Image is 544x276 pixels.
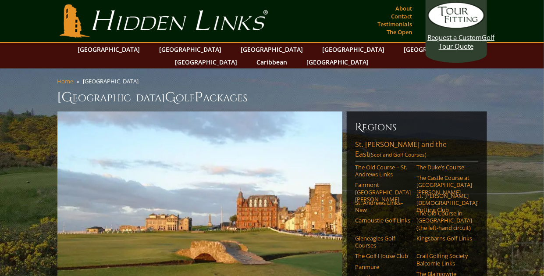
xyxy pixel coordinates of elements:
a: [GEOGRAPHIC_DATA] [318,43,389,56]
a: About [394,2,415,14]
a: Testimonials [376,18,415,30]
a: Contact [389,10,415,22]
a: [GEOGRAPHIC_DATA] [400,43,471,56]
a: St. [PERSON_NAME] and the East(Scotland Golf Courses) [356,140,478,161]
a: The Old Course – St. Andrews Links [356,164,411,178]
a: Panmure [356,263,411,270]
span: G [165,89,176,106]
a: The Castle Course at [GEOGRAPHIC_DATA][PERSON_NAME] [416,174,472,196]
a: Gleneagles Golf Courses [356,235,411,249]
a: Caribbean [252,56,292,68]
a: St. Andrews Links–New [356,199,411,214]
a: Request a CustomGolf Tour Quote [428,2,485,50]
a: Crail Golfing Society Balcomie Links [416,252,472,267]
a: Home [57,77,74,85]
a: [GEOGRAPHIC_DATA] [74,43,145,56]
a: [GEOGRAPHIC_DATA] [302,56,373,68]
a: St. [PERSON_NAME] [DEMOGRAPHIC_DATA]’ Putting Club [416,192,472,214]
h1: [GEOGRAPHIC_DATA] olf ackages [57,89,487,106]
a: The Open [385,26,415,38]
a: Carnoustie Golf Links [356,217,411,224]
a: The Golf House Club [356,252,411,259]
a: Kingsbarns Golf Links [416,235,472,242]
a: The Old Course in [GEOGRAPHIC_DATA] (the left-hand circuit) [416,210,472,231]
a: [GEOGRAPHIC_DATA] [155,43,226,56]
h6: Regions [356,120,478,134]
a: Fairmont [GEOGRAPHIC_DATA][PERSON_NAME] [356,181,411,203]
a: The Duke’s Course [416,164,472,171]
span: (Scotland Golf Courses) [370,151,427,158]
li: [GEOGRAPHIC_DATA] [83,77,142,85]
span: P [195,89,203,106]
a: [GEOGRAPHIC_DATA] [237,43,308,56]
a: [GEOGRAPHIC_DATA] [171,56,242,68]
span: Request a Custom [428,33,482,42]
